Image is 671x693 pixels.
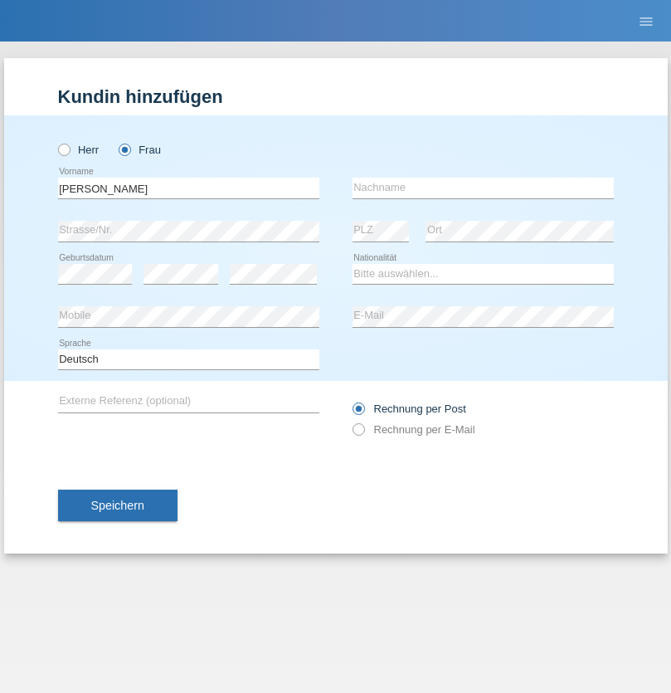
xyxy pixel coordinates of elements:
[58,144,69,154] input: Herr
[119,144,129,154] input: Frau
[58,86,614,107] h1: Kundin hinzufügen
[353,423,475,436] label: Rechnung per E-Mail
[353,423,363,444] input: Rechnung per E-Mail
[58,144,100,156] label: Herr
[638,13,654,30] i: menu
[91,499,144,512] span: Speichern
[630,16,663,26] a: menu
[119,144,161,156] label: Frau
[353,403,466,415] label: Rechnung per Post
[353,403,363,423] input: Rechnung per Post
[58,490,177,521] button: Speichern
